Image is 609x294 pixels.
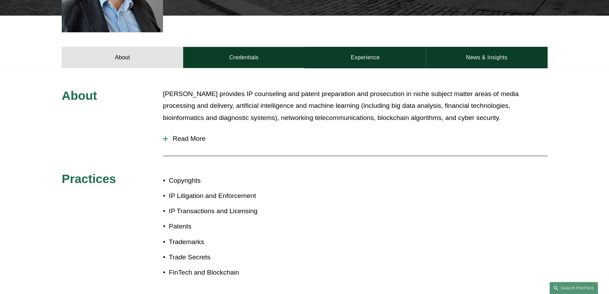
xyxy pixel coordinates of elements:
[169,236,304,248] p: Trademarks
[168,135,547,142] span: Read More
[549,282,598,294] a: Search this site
[169,220,304,233] p: Patents
[62,89,97,102] span: About
[163,88,547,124] p: [PERSON_NAME] provides IP counseling and patent preparation and prosecution in niche subject matt...
[304,47,426,68] a: Experience
[169,190,304,202] p: IP Litigation and Enforcement
[169,251,304,263] p: Trade Secrets
[169,175,304,187] p: Copyrights
[62,172,116,185] span: Practices
[163,130,547,148] button: Read More
[169,205,304,217] p: IP Transactions and Licensing
[183,47,304,68] a: Credentials
[426,47,547,68] a: News & Insights
[62,47,183,68] a: About
[169,267,304,279] p: FinTech and Blockchain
